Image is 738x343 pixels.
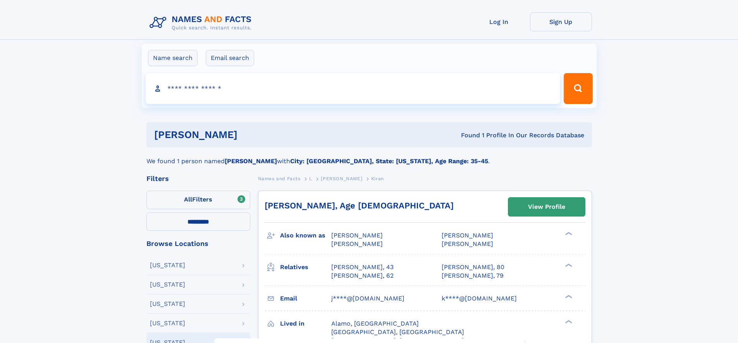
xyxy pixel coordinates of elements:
[258,174,301,183] a: Names and Facts
[371,176,384,181] span: Kiran
[321,174,362,183] a: [PERSON_NAME]
[442,232,493,239] span: [PERSON_NAME]
[280,317,331,330] h3: Lived in
[290,157,488,165] b: City: [GEOGRAPHIC_DATA], State: [US_STATE], Age Range: 35-45
[309,176,312,181] span: L
[146,191,250,209] label: Filters
[146,73,561,104] input: search input
[309,174,312,183] a: L
[146,147,592,166] div: We found 1 person named with .
[563,294,573,299] div: ❯
[331,232,383,239] span: [PERSON_NAME]
[331,271,394,280] a: [PERSON_NAME], 62
[442,240,493,247] span: [PERSON_NAME]
[280,261,331,274] h3: Relatives
[280,292,331,305] h3: Email
[563,263,573,268] div: ❯
[563,319,573,324] div: ❯
[154,130,349,140] h1: [PERSON_NAME]
[530,12,592,31] a: Sign Up
[265,201,454,210] a: [PERSON_NAME], Age [DEMOGRAPHIC_DATA]
[146,175,250,182] div: Filters
[321,176,362,181] span: [PERSON_NAME]
[528,198,565,216] div: View Profile
[331,240,383,247] span: [PERSON_NAME]
[468,12,530,31] a: Log In
[331,320,419,327] span: Alamo, [GEOGRAPHIC_DATA]
[508,198,585,216] a: View Profile
[564,73,592,104] button: Search Button
[280,229,331,242] h3: Also known as
[331,328,464,336] span: [GEOGRAPHIC_DATA], [GEOGRAPHIC_DATA]
[150,301,185,307] div: [US_STATE]
[146,12,258,33] img: Logo Names and Facts
[563,231,573,236] div: ❯
[442,263,504,271] a: [PERSON_NAME], 80
[206,50,254,66] label: Email search
[331,263,394,271] a: [PERSON_NAME], 43
[150,282,185,288] div: [US_STATE]
[146,240,250,247] div: Browse Locations
[150,320,185,326] div: [US_STATE]
[349,131,584,140] div: Found 1 Profile In Our Records Database
[150,262,185,268] div: [US_STATE]
[148,50,198,66] label: Name search
[442,271,504,280] a: [PERSON_NAME], 79
[184,196,192,203] span: All
[225,157,277,165] b: [PERSON_NAME]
